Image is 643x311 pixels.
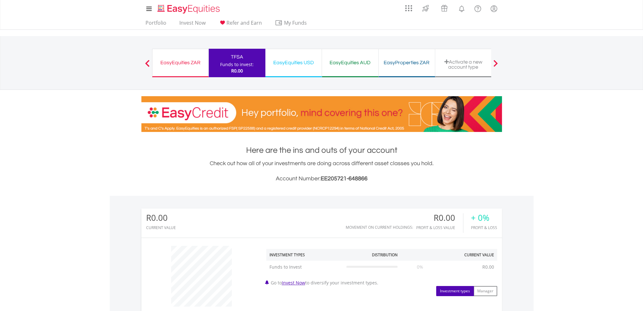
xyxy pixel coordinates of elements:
a: AppsGrid [401,2,416,12]
div: + 0% [471,213,497,222]
div: TFSA [213,53,262,61]
div: Movement on Current Holdings: [346,225,413,229]
div: Go to to diversify your investment types. [262,243,502,296]
div: Profit & Loss [471,226,497,230]
div: R0.00 [416,213,463,222]
td: Funds to Invest [266,261,343,273]
span: My Funds [275,19,316,27]
h1: Here are the ins and outs of your account [141,145,502,156]
a: FAQ's and Support [470,2,486,14]
a: Invest Now [282,280,305,286]
span: R0.00 [231,68,243,74]
span: EE205721-648866 [321,176,368,182]
img: vouchers-v2.svg [439,3,449,13]
a: Home page [155,2,222,14]
div: Activate a new account type [439,59,488,70]
img: EasyEquities_Logo.png [156,4,222,14]
div: EasyEquities USD [269,58,318,67]
span: Refer and Earn [226,19,262,26]
button: Investment types [436,286,474,296]
img: EasyCredit Promotion Banner [141,96,502,132]
div: Check out how all of your investments are doing across different asset classes you hold. [141,159,502,183]
th: Investment Types [266,249,343,261]
a: Notifications [454,2,470,14]
div: CURRENT VALUE [146,226,176,230]
img: thrive-v2.svg [420,3,431,13]
div: Distribution [372,252,398,258]
div: EasyEquities AUD [326,58,374,67]
td: 0% [401,261,439,273]
img: grid-menu-icon.svg [405,5,412,12]
div: Funds to invest: [220,61,254,68]
div: Profit & Loss Value [416,226,463,230]
a: Portfolio [143,20,169,29]
a: Refer and Earn [216,20,264,29]
button: Manager [473,286,497,296]
div: EasyEquities ZAR [156,58,205,67]
a: Invest Now [177,20,208,29]
h3: Account Number: [141,174,502,183]
div: EasyProperties ZAR [382,58,431,67]
div: R0.00 [146,213,176,222]
a: Vouchers [435,2,454,13]
a: My Profile [486,2,502,16]
th: Current Value [439,249,497,261]
td: R0.00 [479,261,497,273]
